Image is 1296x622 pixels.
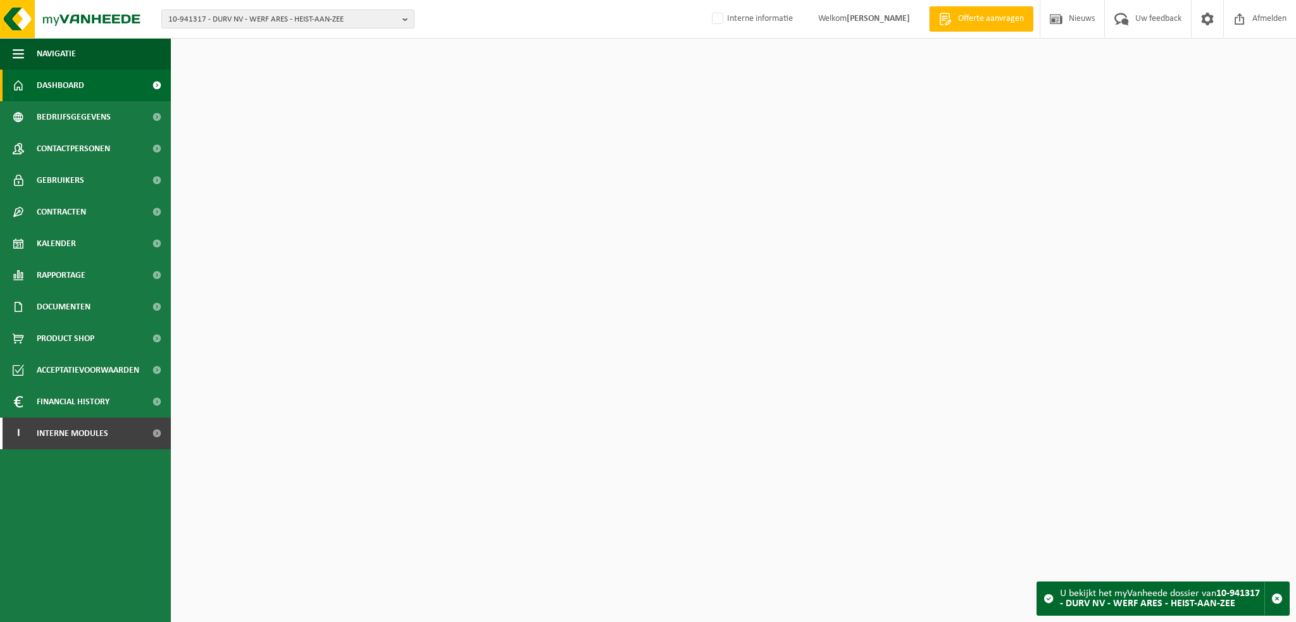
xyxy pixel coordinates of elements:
[37,386,109,418] span: Financial History
[929,6,1033,32] a: Offerte aanvragen
[37,70,84,101] span: Dashboard
[37,354,139,386] span: Acceptatievoorwaarden
[13,418,24,449] span: I
[161,9,414,28] button: 10-941317 - DURV NV - WERF ARES - HEIST-AAN-ZEE
[37,133,110,165] span: Contactpersonen
[37,38,76,70] span: Navigatie
[37,228,76,259] span: Kalender
[709,9,793,28] label: Interne informatie
[37,291,90,323] span: Documenten
[847,14,910,23] strong: [PERSON_NAME]
[955,13,1027,25] span: Offerte aanvragen
[37,259,85,291] span: Rapportage
[1060,582,1264,615] div: U bekijkt het myVanheede dossier van
[37,196,86,228] span: Contracten
[37,101,111,133] span: Bedrijfsgegevens
[1060,588,1260,609] strong: 10-941317 - DURV NV - WERF ARES - HEIST-AAN-ZEE
[37,165,84,196] span: Gebruikers
[168,10,397,29] span: 10-941317 - DURV NV - WERF ARES - HEIST-AAN-ZEE
[37,323,94,354] span: Product Shop
[37,418,108,449] span: Interne modules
